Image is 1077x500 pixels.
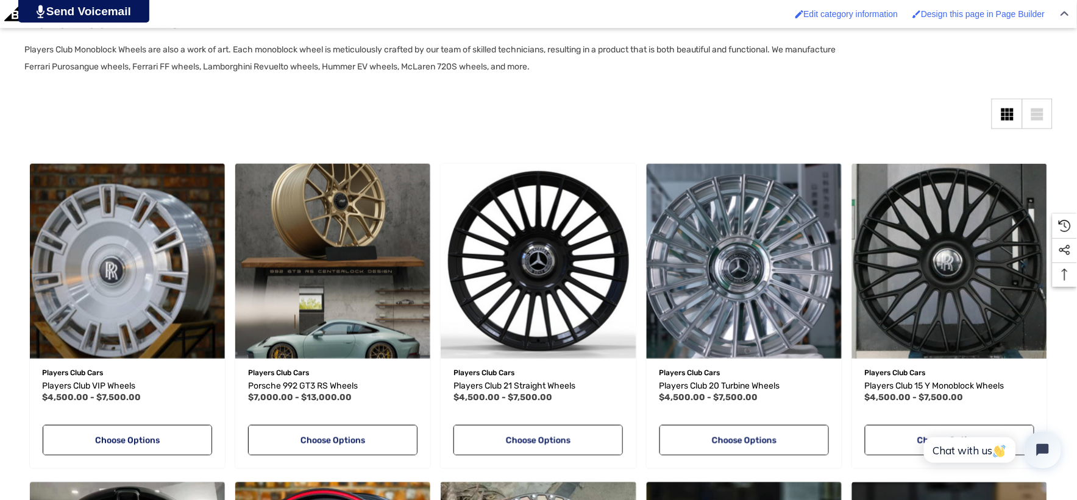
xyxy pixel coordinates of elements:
[43,381,136,392] span: Players Club VIP Wheels
[248,381,358,392] span: Porsche 992 GT3 RS Wheels
[906,3,1051,25] a: Enabled brush for page builder edit. Design this page in Page Builder
[865,393,964,403] span: $4,500.00 - $7,500.00
[24,41,851,76] p: Players Club Monoblock Wheels are also a work of art. Each monoblock wheel is meticulously crafte...
[1059,220,1071,232] svg: Recently Viewed
[659,365,829,381] p: Players Club Cars
[1022,99,1053,129] a: List View
[804,9,898,19] span: Edit category information
[43,393,141,403] span: $4,500.00 - $7,500.00
[453,379,623,394] a: Players Club 21 Straight Wheels,Price range from $4,500.00 to $7,500.00
[235,164,430,359] img: Porsche 992 GT3 RS Forged Wheels
[789,3,905,25] a: Enabled brush for category edit Edit category information
[912,10,921,18] img: Enabled brush for page builder edit.
[647,164,842,359] img: Players Club 20 Turbine Forged Monoblock Wheels
[453,425,623,456] a: Choose Options
[30,164,225,359] img: Players Club VIP Monoblock Forged Wheels
[659,425,829,456] a: Choose Options
[30,164,225,359] a: Players Club VIP Wheels,Price range from $4,500.00 to $7,500.00
[37,5,44,18] img: PjwhLS0gR2VuZXJhdG9yOiBHcmF2aXQuaW8gLS0+PHN2ZyB4bWxucz0iaHR0cDovL3d3dy53My5vcmcvMjAwMC9zdmciIHhtb...
[992,99,1022,129] a: Grid View
[248,379,418,394] a: Porsche 992 GT3 RS Wheels,Price range from $7,000.00 to $13,000.00
[852,164,1047,359] a: Players Club 15 Y Monoblock Wheels,Price range from $4,500.00 to $7,500.00
[1059,244,1071,256] svg: Social Media
[1061,11,1069,16] img: Close Admin Bar
[43,425,212,456] a: Choose Options
[865,381,1004,392] span: Players Club 15 Y Monoblock Wheels
[453,381,575,392] span: Players Club 21 Straight Wheels
[659,379,829,394] a: Players Club 20 Turbine Wheels,Price range from $4,500.00 to $7,500.00
[852,164,1047,359] img: Players Club 15 Y Monoblock Wheels
[659,381,780,392] span: Players Club 20 Turbine Wheels
[865,365,1034,381] p: Players Club Cars
[453,393,552,403] span: $4,500.00 - $7,500.00
[43,365,212,381] p: Players Club Cars
[248,393,352,403] span: $7,000.00 - $13,000.00
[248,365,418,381] p: Players Club Cars
[911,421,1072,479] iframe: Tidio Chat
[921,9,1045,19] span: Design this page in Page Builder
[43,379,212,394] a: Players Club VIP Wheels,Price range from $4,500.00 to $7,500.00
[441,164,636,359] a: Players Club 21 Straight Wheels,Price range from $4,500.00 to $7,500.00
[441,164,636,359] img: Players Club 21 Straight Monoblock Wheels
[647,164,842,359] a: Players Club 20 Turbine Wheels,Price range from $4,500.00 to $7,500.00
[659,393,758,403] span: $4,500.00 - $7,500.00
[865,379,1034,394] a: Players Club 15 Y Monoblock Wheels,Price range from $4,500.00 to $7,500.00
[248,425,418,456] a: Choose Options
[235,164,430,359] a: Porsche 992 GT3 RS Wheels,Price range from $7,000.00 to $13,000.00
[795,10,804,18] img: Enabled brush for category edit
[1053,269,1077,281] svg: Top
[453,365,623,381] p: Players Club Cars
[865,425,1034,456] a: Choose Options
